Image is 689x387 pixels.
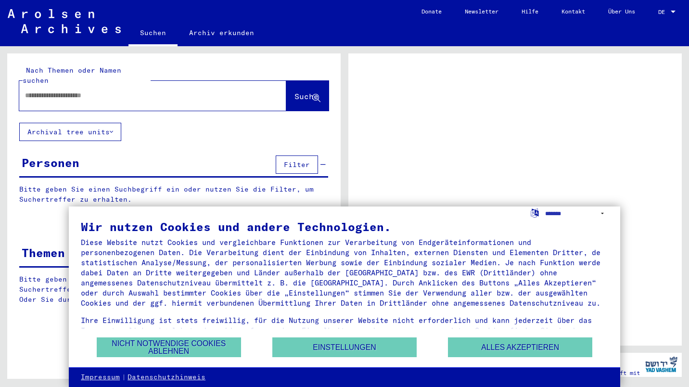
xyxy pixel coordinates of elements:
[286,81,329,111] button: Suche
[643,352,679,376] img: yv_logo.png
[128,373,205,382] a: Datenschutzhinweis
[276,155,318,174] button: Filter
[22,244,65,261] div: Themen
[22,154,79,171] div: Personen
[294,91,319,101] span: Suche
[545,206,608,220] select: Sprache auswählen
[81,373,120,382] a: Impressum
[19,184,328,205] p: Bitte geben Sie einen Suchbegriff ein oder nutzen Sie die Filter, um Suchertreffer zu erhalten.
[128,21,178,46] a: Suchen
[19,123,121,141] button: Archival tree units
[448,337,592,357] button: Alles akzeptieren
[658,9,669,15] span: DE
[19,274,329,305] p: Bitte geben Sie einen Suchbegriff ein oder nutzen Sie die Filter, um Suchertreffer zu erhalten. O...
[8,9,121,33] img: Arolsen_neg.svg
[81,315,608,346] div: Ihre Einwilligung ist stets freiwillig, für die Nutzung unserer Website nicht erforderlich und ka...
[178,21,266,44] a: Archiv erkunden
[284,160,310,169] span: Filter
[23,66,121,85] mat-label: Nach Themen oder Namen suchen
[81,221,608,232] div: Wir nutzen Cookies und andere Technologien.
[97,337,241,357] button: Nicht notwendige Cookies ablehnen
[272,337,417,357] button: Einstellungen
[530,208,540,217] label: Sprache auswählen
[81,237,608,308] div: Diese Website nutzt Cookies und vergleichbare Funktionen zur Verarbeitung von Endgeräteinformatio...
